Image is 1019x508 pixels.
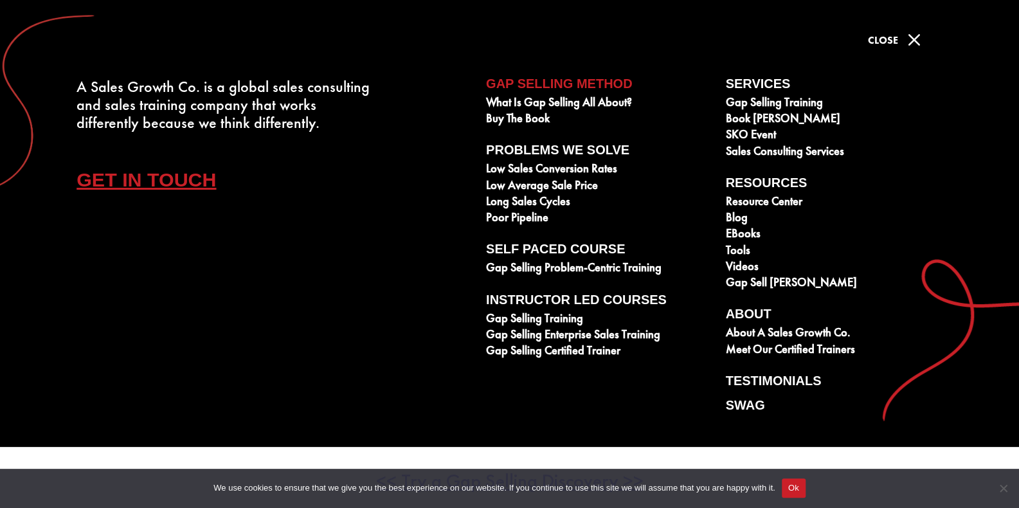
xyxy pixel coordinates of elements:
[725,307,950,326] a: About
[725,326,950,342] a: About A Sales Growth Co.
[486,143,711,162] a: Problems We Solve
[725,77,950,96] a: Services
[486,162,711,178] a: Low Sales Conversion Rates
[782,478,806,498] button: Ok
[725,374,950,393] a: Testimonials
[213,482,775,494] span: We use cookies to ensure that we give you the best experience on our website. If you continue to ...
[77,78,377,132] div: A Sales Growth Co. is a global sales consulting and sales training company that works differently...
[486,77,711,96] a: Gap Selling Method
[725,145,950,161] a: Sales Consulting Services
[486,312,711,328] a: Gap Selling Training
[725,195,950,211] a: Resource Center
[486,96,711,112] a: What is Gap Selling all about?
[725,227,950,243] a: eBooks
[996,482,1009,494] span: No
[725,176,950,195] a: Resources
[725,343,950,359] a: Meet our Certified Trainers
[868,33,898,47] span: Close
[486,211,711,227] a: Poor Pipeline
[725,112,950,128] a: Book [PERSON_NAME]
[901,27,927,53] span: M
[486,344,711,360] a: Gap Selling Certified Trainer
[725,260,950,276] a: Videos
[486,242,711,261] a: Self Paced Course
[725,128,950,144] a: SKO Event
[725,398,950,417] a: Swag
[486,179,711,195] a: Low Average Sale Price
[725,211,950,227] a: Blog
[77,158,236,203] a: Get In Touch
[725,276,950,292] a: Gap Sell [PERSON_NAME]
[725,96,950,112] a: Gap Selling Training
[486,293,711,312] a: Instructor Led Courses
[486,195,711,211] a: Long Sales Cycles
[725,244,950,260] a: Tools
[486,112,711,128] a: Buy The Book
[486,328,711,344] a: Gap Selling Enterprise Sales Training
[486,261,711,277] a: Gap Selling Problem-Centric Training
